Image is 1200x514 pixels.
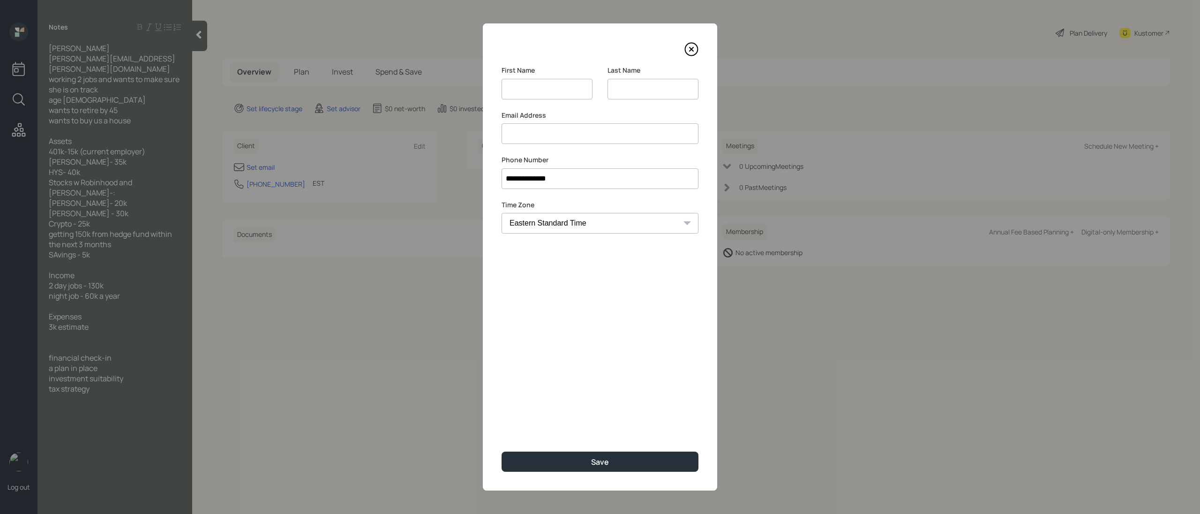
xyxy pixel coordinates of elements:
[591,457,609,467] div: Save
[502,155,698,165] label: Phone Number
[607,66,698,75] label: Last Name
[502,66,592,75] label: First Name
[502,111,698,120] label: Email Address
[502,200,698,210] label: Time Zone
[502,452,698,472] button: Save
